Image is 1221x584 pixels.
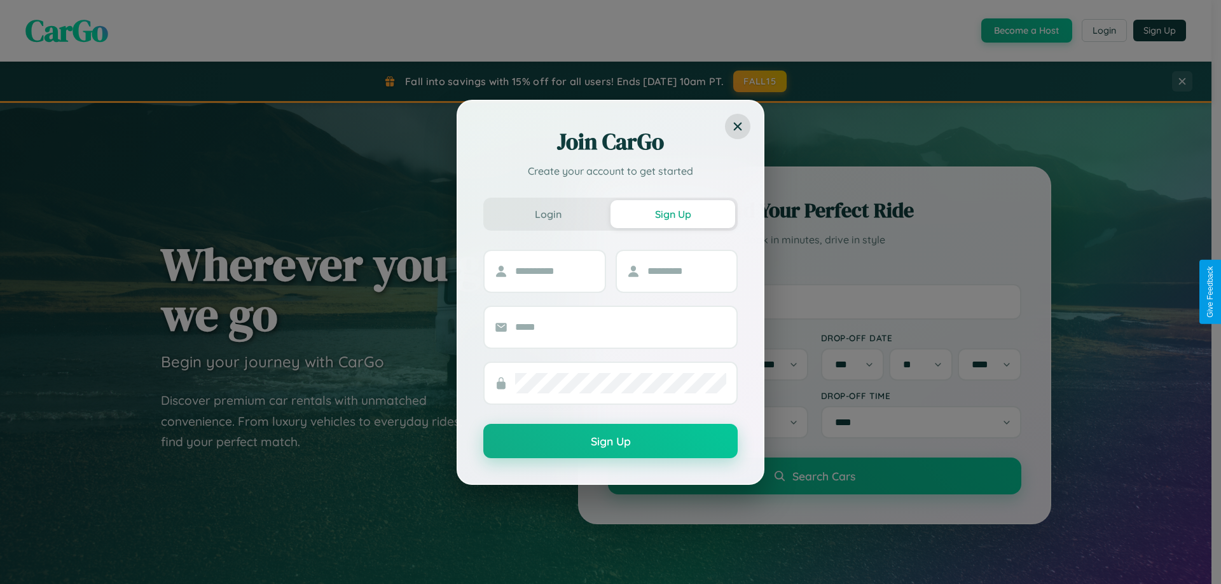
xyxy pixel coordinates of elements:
[486,200,610,228] button: Login
[610,200,735,228] button: Sign Up
[483,163,738,179] p: Create your account to get started
[1206,266,1215,318] div: Give Feedback
[483,424,738,458] button: Sign Up
[483,126,738,157] h2: Join CarGo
